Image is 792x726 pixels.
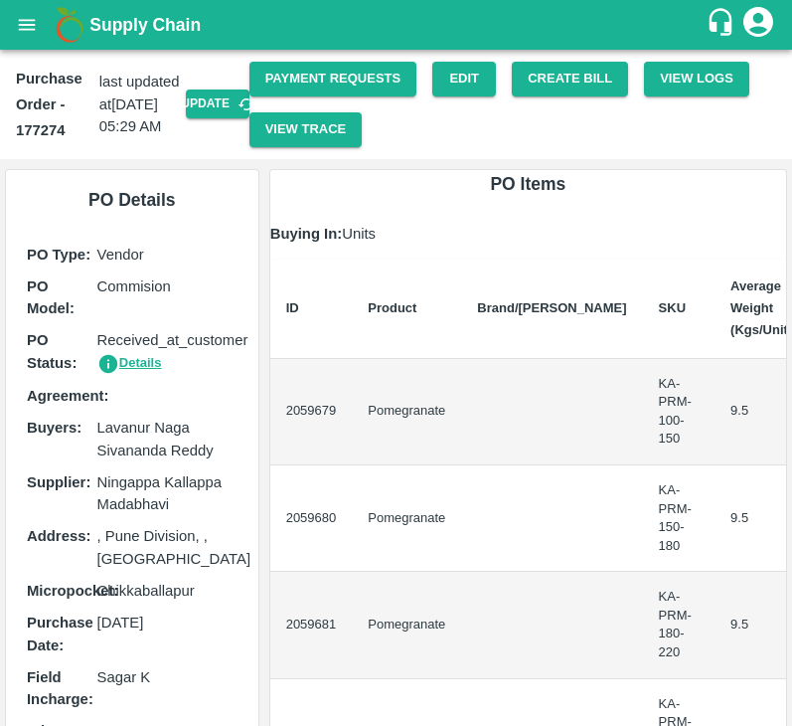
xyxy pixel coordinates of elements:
[97,352,162,375] button: Details
[477,300,626,315] b: Brand/[PERSON_NAME]
[89,15,201,35] b: Supply Chain
[27,332,77,370] b: PO Status :
[27,528,90,544] b: Address :
[368,300,416,315] b: Product
[4,2,50,48] button: open drawer
[97,417,238,461] p: Lavanur Naga Sivananda Reddy
[27,420,81,436] b: Buyers :
[186,90,249,118] button: Update
[706,7,740,43] div: customer-support
[740,4,776,46] div: account of current user
[270,170,786,198] h6: PO Items
[97,525,238,570] p: , Pune Division, , [GEOGRAPHIC_DATA]
[352,465,461,572] td: Pomegranate
[16,71,82,138] b: Purchase Order - 177274
[27,388,108,404] b: Agreement:
[249,112,363,147] button: View Trace
[27,247,90,263] b: PO Type :
[643,465,714,572] td: KA-PRM-150-180
[27,669,93,707] b: Field Incharge :
[249,62,417,96] a: Payment Requests
[97,471,238,516] p: Ningappa Kallappa Madabhavi
[97,329,238,375] p: Received_at_customer
[659,300,686,315] b: SKU
[97,666,238,688] p: Sagar K
[50,5,89,45] img: logo
[22,186,242,214] h6: PO Details
[730,278,792,338] b: Average Weight (Kgs/Unit)
[27,615,93,652] b: Purchase Date :
[27,278,75,316] b: PO Model :
[97,580,238,602] p: Chikkaballapur
[643,572,714,678] td: KA-PRM-180-220
[270,572,353,678] td: 2059681
[16,66,249,143] div: last updated at [DATE] 05:29 AM
[352,359,461,465] td: Pomegranate
[270,226,343,242] b: Buying In:
[286,300,299,315] b: ID
[432,62,496,96] a: Edit
[270,223,786,245] p: Units
[352,572,461,678] td: Pomegranate
[27,474,90,490] b: Supplier :
[644,62,749,96] button: View Logs
[89,11,706,39] a: Supply Chain
[97,244,238,266] p: Vendor
[97,612,238,634] p: [DATE]
[643,359,714,465] td: KA-PRM-100-150
[270,465,353,572] td: 2059680
[97,275,238,297] p: Commision
[270,359,353,465] td: 2059679
[27,583,118,599] b: Micropocket :
[512,62,628,96] button: Create Bill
